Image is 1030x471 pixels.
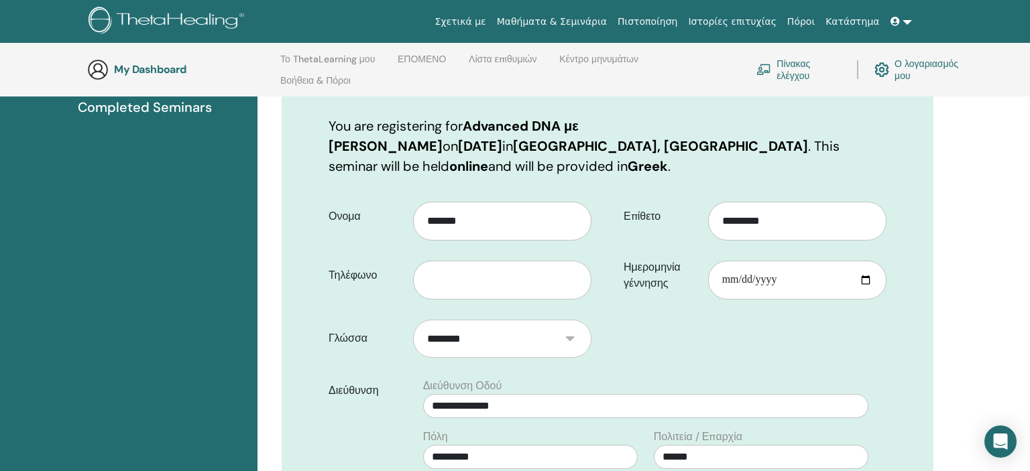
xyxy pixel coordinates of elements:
[423,429,448,445] label: Πόλη
[492,9,612,34] a: Μαθήματα & Σεμινάρια
[984,425,1017,458] div: Open Intercom Messenger
[683,9,781,34] a: Ιστορίες επιτυχίας
[280,54,375,75] a: Το ThetaLearning μου
[628,157,668,175] b: Greek
[820,9,884,34] a: Κατάστημα
[559,54,638,75] a: Κέντρο μηνυμάτων
[329,116,886,176] p: You are registering for on in . This seminar will be held and will be provided in .
[513,137,808,155] b: [GEOGRAPHIC_DATA], [GEOGRAPHIC_DATA]
[756,64,771,75] img: chalkboard-teacher.svg
[756,55,841,84] a: Πίνακας ελέγχου
[398,54,446,75] a: ΕΠΟΜΕΝΟ
[89,7,249,37] img: logo.png
[430,9,492,34] a: Σχετικά με
[654,429,742,445] label: Πολιτεία / Επαρχία
[114,63,248,76] h3: My Dashboard
[319,263,413,288] label: Τηλέφωνο
[614,204,708,229] label: Επίθετο
[469,54,536,75] a: Λίστα επιθυμιών
[612,9,683,34] a: Πιστοποίηση
[423,378,502,394] label: Διεύθυνση Οδού
[458,137,502,155] b: [DATE]
[782,9,820,34] a: Πόροι
[319,326,413,351] label: Γλώσσα
[874,55,971,84] a: Ο λογαριασμός μου
[874,59,889,80] img: cog.svg
[449,157,488,175] b: online
[614,255,708,296] label: Ημερομηνία γέννησης
[280,75,351,96] a: Βοήθεια & Πόροι
[78,97,212,117] span: Completed Seminars
[329,117,579,155] b: Advanced DNA με [PERSON_NAME]
[319,378,415,403] label: Διεύθυνση
[319,204,413,229] label: Ονομα
[87,59,109,80] img: generic-user-icon.jpg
